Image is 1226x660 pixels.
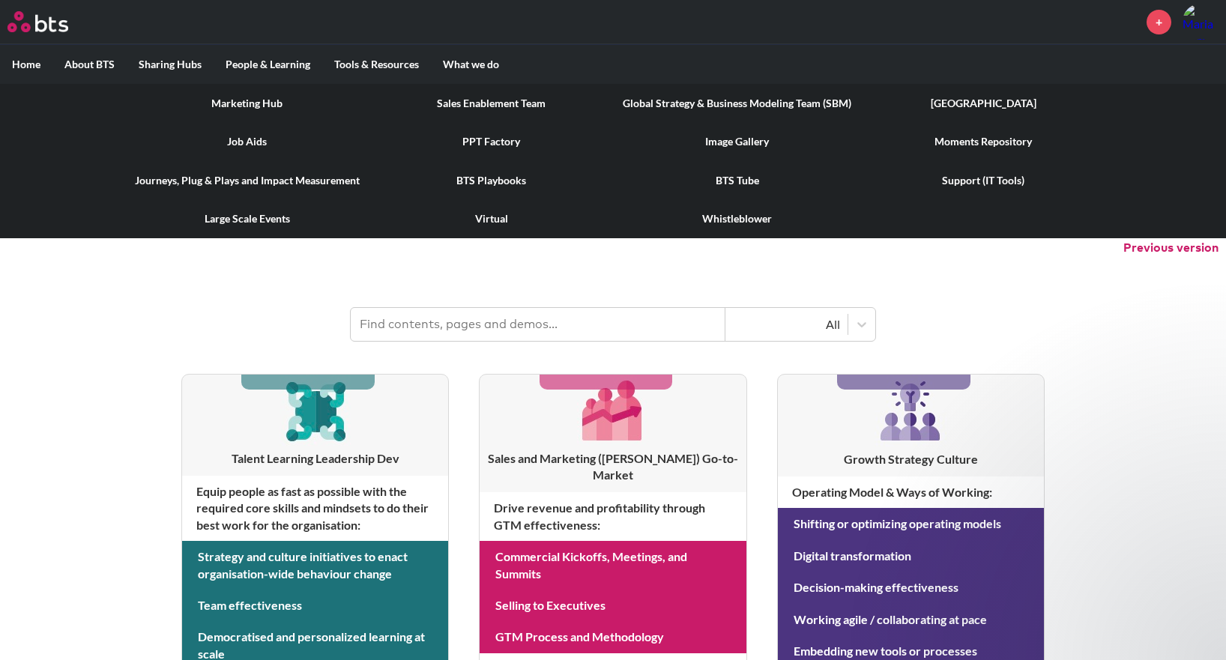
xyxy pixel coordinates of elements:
input: Find contents, pages and demos... [351,308,725,341]
a: Profile [1183,4,1219,40]
label: About BTS [52,45,127,84]
iframe: Intercom notifications message [926,339,1226,620]
img: [object Object] [875,375,946,446]
div: All [733,316,840,333]
label: What we do [431,45,511,84]
iframe: Intercom live chat [1175,609,1211,645]
label: People & Learning [214,45,322,84]
label: Sharing Hubs [127,45,214,84]
h4: Equip people as fast as possible with the required core skills and mindsets to do their best work... [182,476,448,541]
img: BTS Logo [7,11,68,32]
img: [object Object] [577,375,648,446]
img: [object Object] [280,375,351,446]
h4: Operating Model & Ways of Working : [778,476,1044,508]
a: Go home [7,11,96,32]
h4: Drive revenue and profitability through GTM effectiveness : [480,492,746,541]
h3: Growth Strategy Culture [778,451,1044,467]
label: Tools & Resources [322,45,431,84]
h3: Talent Learning Leadership Dev [182,450,448,467]
a: + [1147,10,1171,34]
img: Maria Campillo [1183,4,1219,40]
button: Previous version [1123,240,1219,256]
h3: Sales and Marketing ([PERSON_NAME]) Go-to-Market [480,450,746,484]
